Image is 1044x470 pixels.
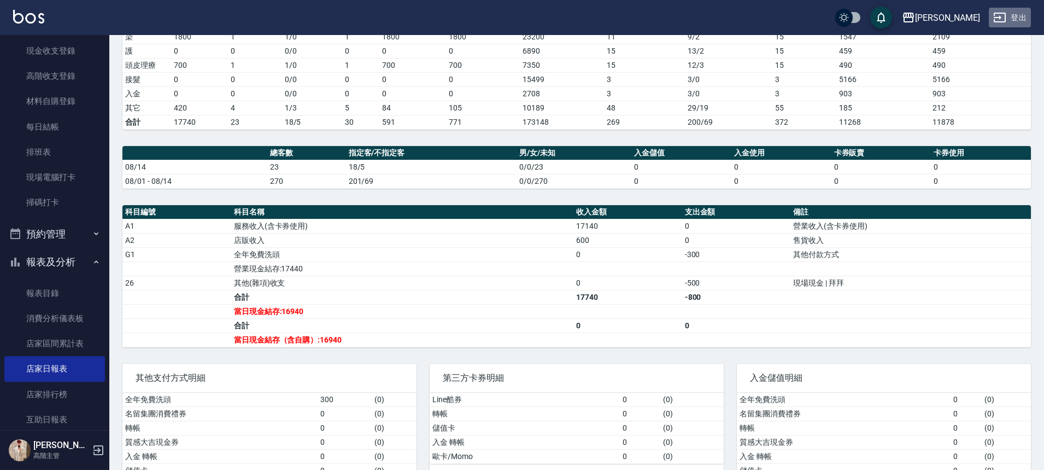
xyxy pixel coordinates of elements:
a: 互助日報表 [4,407,105,432]
td: 0 / 0 [282,86,343,101]
button: save [870,7,892,28]
td: A1 [122,219,231,233]
td: 6890 [520,44,603,58]
td: 23 [228,115,282,129]
td: 0 [446,86,520,101]
td: 0 [318,421,372,435]
td: 55 [772,101,836,115]
td: 1 / 0 [282,58,343,72]
td: 17740 [171,115,228,129]
td: 染 [122,30,171,44]
td: 0 [379,44,446,58]
td: 15 [772,58,836,72]
td: 84 [379,101,446,115]
td: -300 [682,247,791,262]
td: 9 / 2 [685,30,772,44]
td: 270 [267,174,346,188]
td: ( 0 ) [982,421,1031,435]
th: 支出金額 [682,205,791,219]
td: 0 [620,421,661,435]
td: -800 [682,290,791,304]
td: 0 [731,160,831,174]
td: 0 [342,86,379,101]
td: 合計 [231,290,573,304]
td: 名留集團消費禮券 [122,407,318,421]
a: 材料自購登錄 [4,89,105,114]
td: 營業現金結存:17440 [231,262,573,276]
td: 現場現金 | 拜拜 [790,276,1031,290]
td: 3 [772,72,836,86]
th: 科目編號 [122,205,231,219]
span: 入金儲值明細 [750,373,1018,384]
p: 高階主管 [33,451,89,461]
td: 入金 轉帳 [430,435,620,449]
td: 1547 [836,30,930,44]
td: 0 [620,407,661,421]
td: Line酷券 [430,393,620,407]
td: ( 0 ) [372,435,417,449]
td: ( 0 ) [660,449,724,463]
td: 0 [682,233,791,247]
td: ( 0 ) [372,407,417,421]
td: 11878 [930,115,1031,129]
td: 15 [604,58,685,72]
td: 200/69 [685,115,772,129]
td: 459 [930,44,1031,58]
td: 0 [228,72,282,86]
td: 名留集團消費禮券 [737,407,951,421]
td: 0 [171,44,228,58]
td: 372 [772,115,836,129]
td: 08/01 - 08/14 [122,174,267,188]
td: 0 [951,407,982,421]
td: 12 / 3 [685,58,772,72]
td: 1 [228,58,282,72]
a: 店家排行榜 [4,382,105,407]
td: 店販收入 [231,233,573,247]
td: 0 [228,44,282,58]
td: 4 [228,101,282,115]
td: 17740 [573,290,682,304]
td: 0 [318,449,372,463]
td: 服務收入(含卡券使用) [231,219,573,233]
td: 0 [342,72,379,86]
td: 105 [446,101,520,115]
th: 卡券販賣 [831,146,931,160]
td: 11 [604,30,685,44]
td: 0 [631,174,731,188]
td: 1 [228,30,282,44]
td: 17140 [573,219,682,233]
td: 23 [267,160,346,174]
td: 5166 [836,72,930,86]
td: ( 0 ) [982,407,1031,421]
th: 總客數 [267,146,346,160]
td: 0 [951,435,982,449]
td: ( 0 ) [660,393,724,407]
td: 0 [931,160,1031,174]
td: 入金 轉帳 [737,449,951,463]
a: 現金收支登錄 [4,38,105,63]
td: 201/69 [346,174,517,188]
td: 185 [836,101,930,115]
td: 0 [831,174,931,188]
td: 2109 [930,30,1031,44]
button: 預約管理 [4,220,105,248]
a: 店家日報表 [4,356,105,381]
td: 0 [682,318,791,333]
td: 入金 [122,86,171,101]
td: 3 [604,72,685,86]
td: 0 [620,435,661,449]
button: [PERSON_NAME] [898,7,984,29]
a: 店家區間累計表 [4,331,105,356]
td: 0 [379,86,446,101]
td: 0 [951,393,982,407]
table: a dense table [122,146,1031,189]
td: ( 0 ) [660,421,724,435]
td: 轉帳 [737,421,951,435]
td: 0 [573,247,682,262]
td: A2 [122,233,231,247]
a: 每日結帳 [4,114,105,140]
td: 0 [620,393,661,407]
td: 0 [342,44,379,58]
td: 08/14 [122,160,267,174]
th: 入金儲值 [631,146,731,160]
